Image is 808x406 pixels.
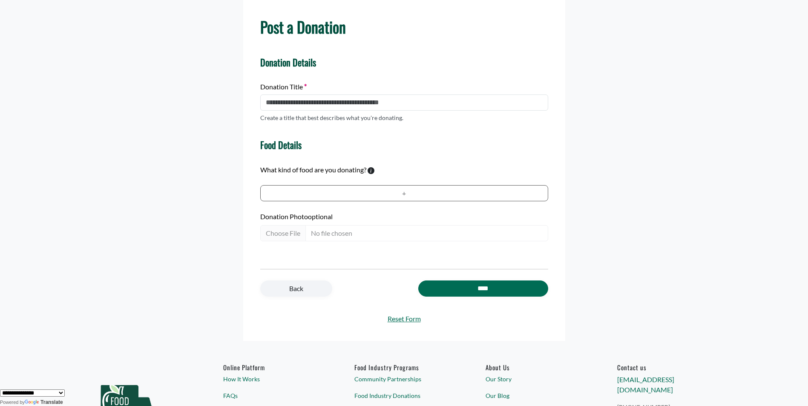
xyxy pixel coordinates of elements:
label: Donation Title [260,82,307,92]
h6: Food Industry Programs [354,363,454,371]
label: Donation Photo [260,212,548,222]
a: Translate [25,399,63,405]
h4: Donation Details [260,57,548,68]
a: About Us [486,363,585,371]
h4: Food Details [260,139,302,150]
a: Our Story [486,375,585,383]
h1: Post a Donation [260,17,548,36]
h6: Contact us [617,363,716,371]
p: Create a title that best describes what you're donating. [260,113,403,122]
label: What kind of food are you donating? [260,165,366,175]
a: [EMAIL_ADDRESS][DOMAIN_NAME] [617,375,674,394]
svg: To calculate environmental impacts, we follow the Food Loss + Waste Protocol [368,167,374,174]
a: How It Works [223,375,322,383]
a: Back [260,280,332,297]
img: Google Translate [25,400,40,406]
a: Community Partnerships [354,375,454,383]
span: optional [308,212,333,220]
h6: Online Platform [223,363,322,371]
a: Reset Form [260,314,548,324]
